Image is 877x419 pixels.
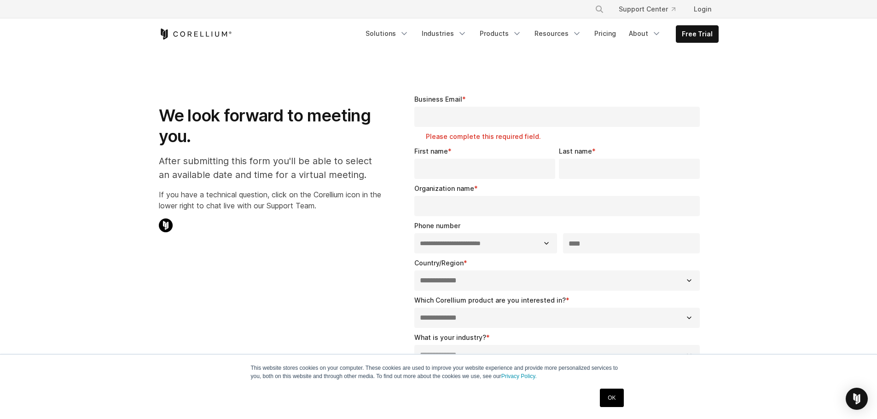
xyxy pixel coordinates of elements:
span: What is your industry? [414,333,486,341]
span: Organization name [414,184,474,192]
a: Products [474,25,527,42]
p: After submitting this form you'll be able to select an available date and time for a virtual meet... [159,154,381,182]
p: This website stores cookies on your computer. These cookies are used to improve your website expe... [251,364,627,380]
a: Pricing [589,25,621,42]
div: Open Intercom Messenger [846,388,868,410]
a: About [623,25,667,42]
img: Corellium Chat Icon [159,218,173,232]
a: Login [686,1,719,17]
p: If you have a technical question, click on the Corellium icon in the lower right to chat live wit... [159,189,381,211]
span: Business Email [414,95,462,103]
span: First name [414,147,448,155]
span: Which Corellium product are you interested in? [414,296,566,304]
a: Corellium Home [159,29,232,40]
span: Phone number [414,222,460,230]
h1: We look forward to meeting you. [159,105,381,147]
a: Privacy Policy. [501,373,537,379]
a: Industries [416,25,472,42]
a: OK [600,389,623,407]
div: Navigation Menu [360,25,719,43]
label: Please complete this required field. [426,132,704,141]
a: Solutions [360,25,414,42]
span: Country/Region [414,259,464,267]
span: Last name [559,147,592,155]
button: Search [591,1,608,17]
a: Resources [529,25,587,42]
div: Navigation Menu [584,1,719,17]
a: Support Center [611,1,683,17]
a: Free Trial [676,26,718,42]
